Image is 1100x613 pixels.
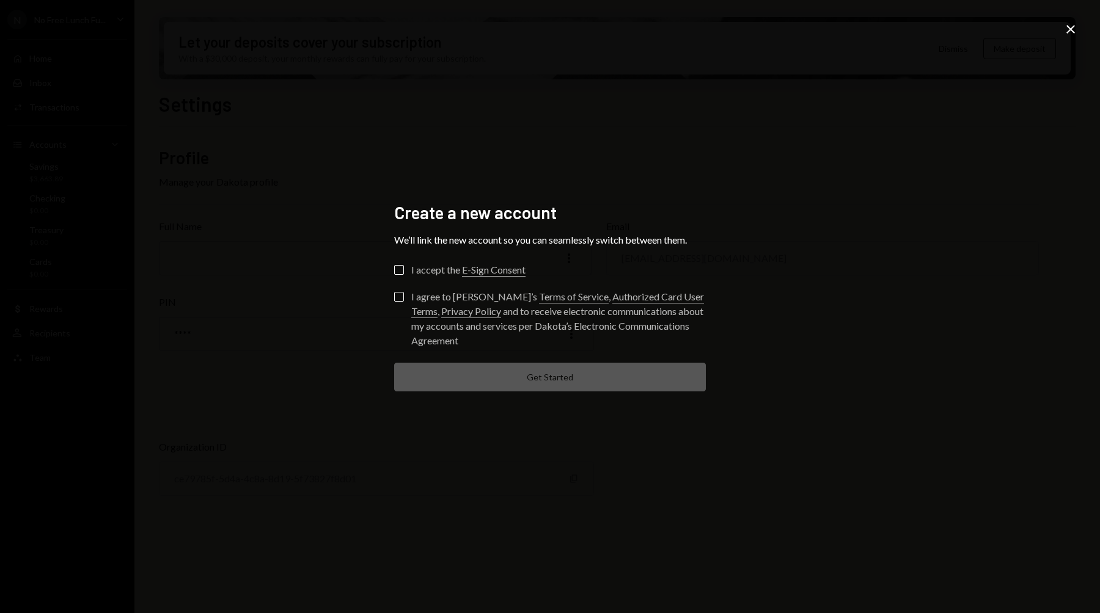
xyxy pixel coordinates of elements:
[539,291,609,303] a: Terms of Service
[394,265,404,275] button: I accept the E-Sign Consent
[411,289,706,348] div: I agree to [PERSON_NAME]’s , , and to receive electronic communications about my accounts and ser...
[394,234,706,245] div: We’ll link the new account so you can seamlessly switch between them.
[394,292,404,302] button: I agree to [PERSON_NAME]’s Terms of Service, Authorized Card User Terms, Privacy Policy and to re...
[411,263,526,277] div: I accept the
[462,264,526,277] a: E-Sign Consent
[441,305,501,318] a: Privacy Policy
[394,201,706,225] h2: Create a new account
